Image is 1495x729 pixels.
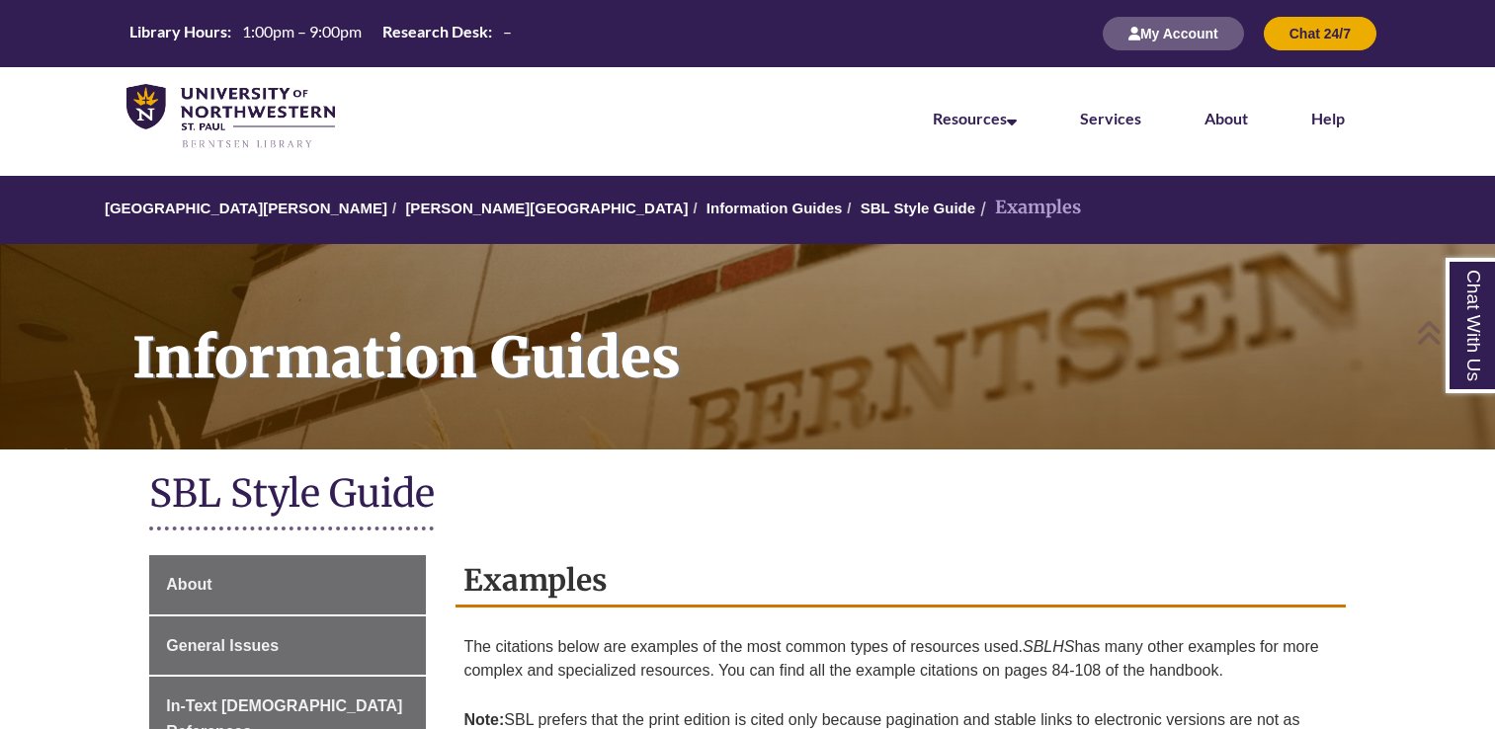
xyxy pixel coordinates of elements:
a: Services [1080,109,1141,127]
span: – [503,22,512,40]
em: SBLHS [1023,638,1074,655]
a: SBL Style Guide [861,200,975,216]
button: Chat 24/7 [1264,17,1376,50]
th: Research Desk: [374,21,495,42]
a: My Account [1103,25,1244,41]
a: Information Guides [706,200,843,216]
a: About [1204,109,1248,127]
table: Hours Today [122,21,520,45]
p: The citations below are examples of the most common types of resources used. has many other examp... [463,627,1337,690]
a: Resources [933,109,1017,127]
span: General Issues [166,637,279,654]
li: Examples [975,194,1081,222]
a: [GEOGRAPHIC_DATA][PERSON_NAME] [105,200,387,216]
a: General Issues [149,616,426,676]
h1: SBL Style Guide [149,469,1345,522]
a: [PERSON_NAME][GEOGRAPHIC_DATA] [405,200,688,216]
strong: Note: [463,711,504,728]
a: About [149,555,426,614]
span: 1:00pm – 9:00pm [242,22,362,40]
a: Help [1311,109,1345,127]
a: Hours Today [122,21,520,47]
h2: Examples [456,555,1345,607]
span: About [166,576,211,593]
a: Chat 24/7 [1264,25,1376,41]
a: Back to Top [1416,319,1490,346]
img: UNWSP Library Logo [126,84,335,150]
h1: Information Guides [111,244,1495,424]
button: My Account [1103,17,1244,50]
th: Library Hours: [122,21,234,42]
